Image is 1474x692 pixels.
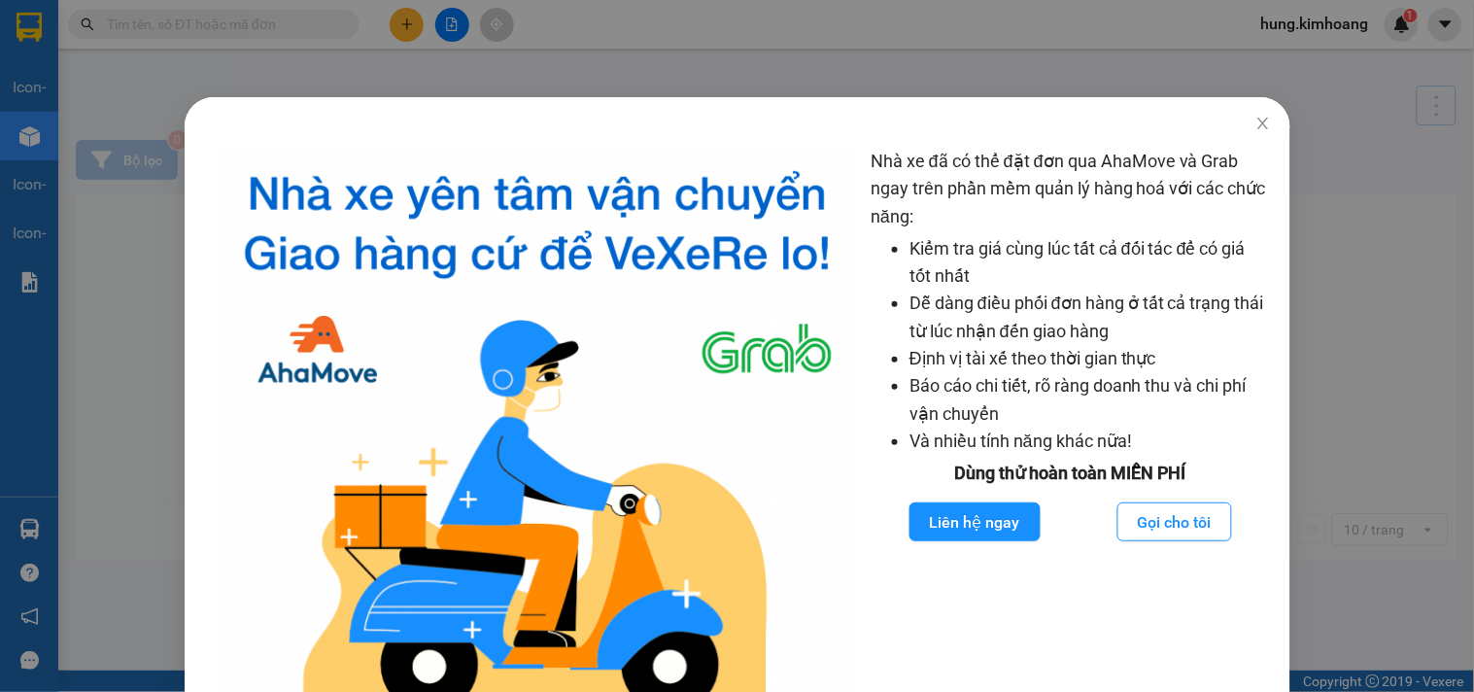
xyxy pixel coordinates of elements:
[1254,116,1270,131] span: close
[909,428,1271,455] li: Và nhiều tính năng khác nữa!
[871,460,1271,487] div: Dùng thử hoàn toàn MIỄN PHÍ
[1235,97,1289,152] button: Close
[909,235,1271,291] li: Kiểm tra giá cùng lúc tất cả đối tác để có giá tốt nhất
[929,510,1019,535] span: Liên hệ ngay
[1117,502,1232,541] button: Gọi cho tôi
[908,502,1040,541] button: Liên hệ ngay
[1138,510,1212,535] span: Gọi cho tôi
[909,372,1271,428] li: Báo cáo chi tiết, rõ ràng doanh thu và chi phí vận chuyển
[909,290,1271,345] li: Dễ dàng điều phối đơn hàng ở tất cả trạng thái từ lúc nhận đến giao hàng
[909,345,1271,372] li: Định vị tài xế theo thời gian thực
